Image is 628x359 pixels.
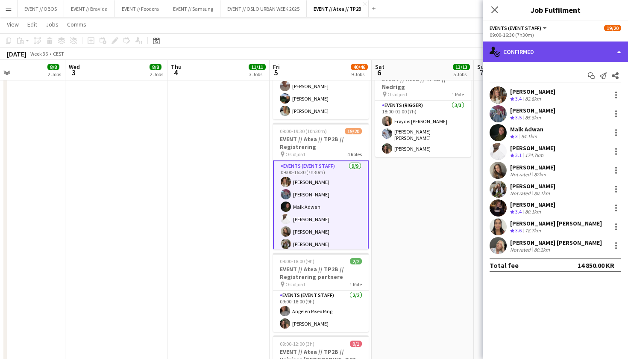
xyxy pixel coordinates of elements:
span: 3.5 [515,114,522,121]
div: 3 Jobs [249,71,265,77]
span: 4 Roles [347,151,362,157]
span: 1 Role [349,281,362,288]
app-job-card: 09:00-18:00 (9h)2/2EVENT // Atea // TP2B // Registrering partnere Oslofjord1 RoleEvents (Event St... [273,253,369,332]
div: 2 Jobs [48,71,61,77]
span: 3.6 [515,227,522,234]
div: 82.8km [523,95,543,103]
h3: EVENT // Atea // TP2B // Nedrigg [375,75,471,91]
div: 5 Jobs [453,71,470,77]
span: Edit [27,21,37,28]
div: 80.1km [523,208,543,216]
div: Not rated [510,246,532,253]
div: 80.1km [532,190,552,196]
span: 11/11 [249,64,266,70]
span: 5 [272,68,280,77]
span: Oslofjord [387,91,407,98]
div: 78.7km [523,227,543,234]
a: Jobs [42,19,62,30]
span: 13/13 [453,64,470,70]
div: Confirmed [483,42,628,62]
span: 8/8 [150,64,161,70]
app-card-role: Events (Event Staff)2/209:00-18:00 (9h)Angelen Riseo Ring[PERSON_NAME] [273,291,369,332]
span: 2/2 [350,258,362,264]
div: [PERSON_NAME] [510,107,555,114]
span: 3.4 [515,95,522,102]
div: Malk Adwan [510,125,543,133]
app-card-role: Events (Event Staff)4/408:00-22:00 (14h)[PERSON_NAME][PERSON_NAME][PERSON_NAME][PERSON_NAME] [273,53,369,119]
span: Oslofjord [285,281,305,288]
span: 09:00-12:00 (3h) [280,341,314,347]
span: 3 [515,133,518,139]
div: 09:00-16:30 (7h30m) [490,32,621,38]
app-job-card: 18:00-01:00 (7h) (Sun)3/3EVENT // Atea // TP2B // Nedrigg Oslofjord1 RoleEvents (Rigger)3/318:00-... [375,63,471,157]
div: 14 850.00 KR [578,261,614,270]
app-job-card: 09:00-19:30 (10h30m)19/20EVENT // Atea // TP2B // Registrering Oslofjord4 RolesEvents (Event Staf... [273,123,369,249]
span: Week 36 [28,50,50,57]
span: 1 Role [452,91,464,98]
span: Fri [273,63,280,71]
div: Not rated [510,190,532,196]
span: 3.1 [515,152,522,158]
div: 2 Jobs [150,71,163,77]
div: 85.8km [523,114,543,122]
span: Comms [67,21,86,28]
button: EVENT // Foodora [115,0,166,17]
button: Events (Event Staff) [490,25,548,31]
app-card-role: Events (Event Staff)9/909:00-16:30 (7h30m)[PERSON_NAME][PERSON_NAME]Malk Adwan[PERSON_NAME][PERSO... [273,160,369,296]
span: 19/20 [604,25,621,31]
div: [PERSON_NAME] [PERSON_NAME] [510,220,602,227]
span: 09:00-19:30 (10h30m) [280,128,327,134]
div: Not rated [510,171,532,178]
span: Jobs [46,21,59,28]
button: EVENT // OBOS [18,0,64,17]
span: Sat [375,63,384,71]
div: 174.7km [523,152,545,159]
div: 82km [532,171,548,178]
span: Sun [477,63,487,71]
div: 80.2km [532,246,552,253]
h3: Job Fulfilment [483,4,628,15]
app-card-role: Events (Rigger)3/318:00-01:00 (7h)Frøydis [PERSON_NAME][PERSON_NAME] [PERSON_NAME][PERSON_NAME] [375,101,471,157]
div: [PERSON_NAME] [510,144,555,152]
span: 7 [476,68,487,77]
span: Thu [171,63,182,71]
button: EVENT // Bravida [64,0,115,17]
span: 3.4 [515,208,522,215]
span: 6 [374,68,384,77]
div: [DATE] [7,50,26,58]
span: 40/46 [351,64,368,70]
div: Total fee [490,261,519,270]
a: Comms [64,19,90,30]
span: 09:00-18:00 (9h) [280,258,314,264]
div: 9 Jobs [351,71,367,77]
div: 54.1km [519,133,539,140]
span: 4 [170,68,182,77]
h3: EVENT // Atea // TP2B // Registrering [273,135,369,151]
span: 19/20 [345,128,362,134]
span: View [7,21,19,28]
div: [PERSON_NAME] [510,163,555,171]
a: Edit [24,19,41,30]
h3: EVENT // Atea // TP2B // Registrering partnere [273,265,369,281]
button: EVENT // Samsung [166,0,220,17]
button: EVENT // OSLO URBAN WEEK 2025 [220,0,307,17]
span: 8/8 [47,64,59,70]
span: 0/1 [350,341,362,347]
a: View [3,19,22,30]
span: Oslofjord [285,151,305,157]
div: [PERSON_NAME] [510,88,555,95]
div: [PERSON_NAME] [510,182,555,190]
div: [PERSON_NAME] [PERSON_NAME] [510,239,602,246]
span: Events (Event Staff) [490,25,541,31]
button: EVENT // Atea // TP2B [307,0,369,17]
span: Wed [69,63,80,71]
span: 3 [67,68,80,77]
div: CEST [53,50,64,57]
div: [PERSON_NAME] [510,201,555,208]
